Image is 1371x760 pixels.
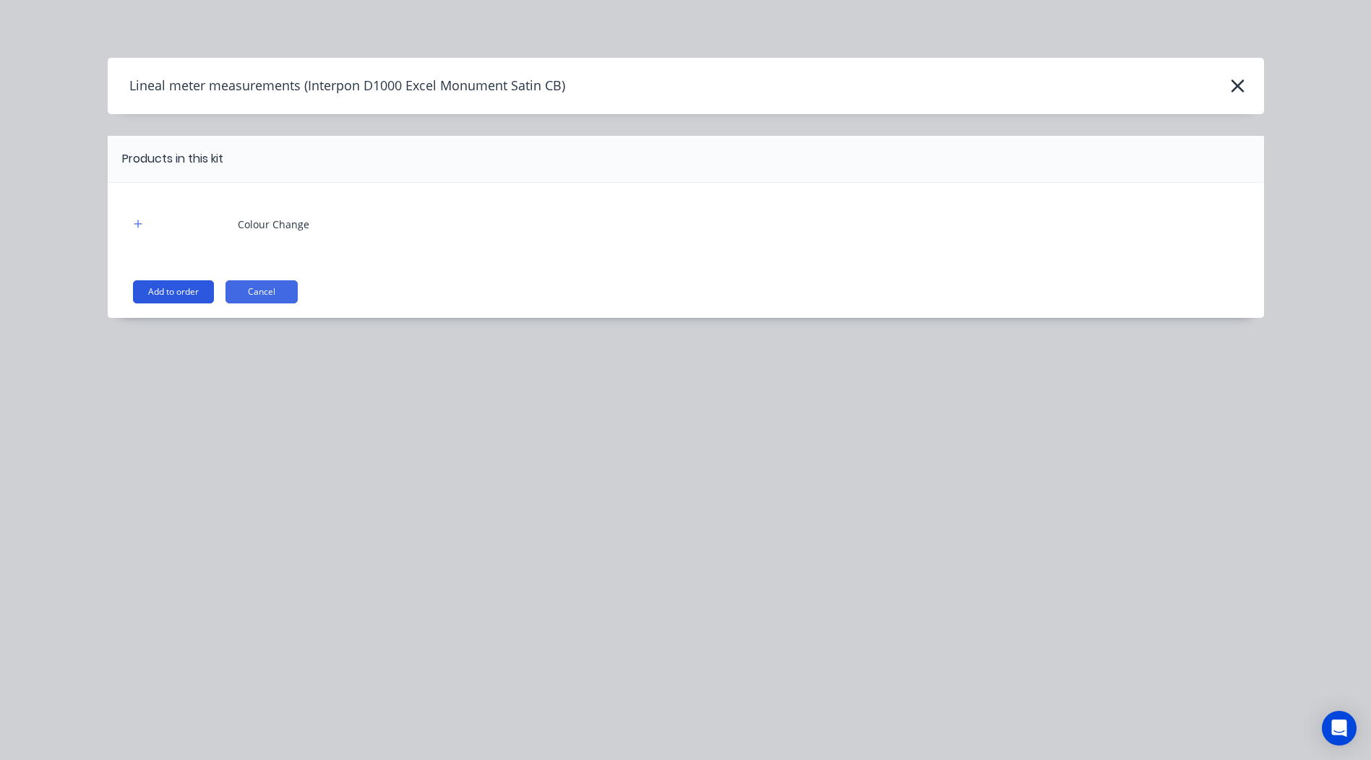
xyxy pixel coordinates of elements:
div: Open Intercom Messenger [1322,711,1357,746]
button: Cancel [225,280,298,303]
button: Add to order [133,280,214,303]
div: Products in this kit [122,150,223,168]
h4: Lineal meter measurements (Interpon D1000 Excel Monument Satin CB) [108,72,565,100]
div: Colour Change [238,217,309,232]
